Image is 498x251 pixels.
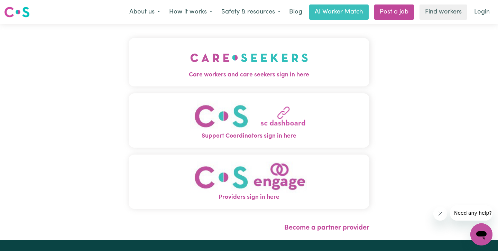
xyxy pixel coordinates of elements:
[125,5,165,19] button: About us
[129,71,369,80] span: Care workers and care seekers sign in here
[470,4,494,20] a: Login
[129,132,369,141] span: Support Coordinators sign in here
[129,193,369,202] span: Providers sign in here
[284,224,369,231] a: Become a partner provider
[450,205,492,221] iframe: Message from company
[217,5,285,19] button: Safety & resources
[374,4,414,20] a: Post a job
[165,5,217,19] button: How it works
[129,38,369,86] button: Care workers and care seekers sign in here
[419,4,467,20] a: Find workers
[129,93,369,148] button: Support Coordinators sign in here
[470,223,492,245] iframe: Button to launch messaging window
[285,4,306,20] a: Blog
[129,155,369,209] button: Providers sign in here
[433,207,447,221] iframe: Close message
[4,4,30,20] a: Careseekers logo
[309,4,369,20] a: AI Worker Match
[4,6,30,18] img: Careseekers logo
